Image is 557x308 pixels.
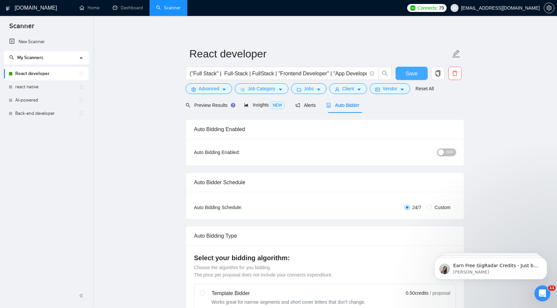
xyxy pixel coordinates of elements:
[9,55,43,60] span: My Scanners
[415,85,434,92] a: Reset All
[400,87,404,92] span: caret-down
[15,80,79,94] a: react native
[189,45,451,62] input: Scanner name...
[544,5,554,11] a: setting
[15,107,79,120] a: Back-end developer
[417,4,437,12] span: Connects:
[222,87,226,92] span: caret-down
[186,83,232,94] button: settingAdvancedcaret-down
[326,103,331,108] span: robot
[79,98,84,103] span: holder
[248,85,275,92] span: Job Category
[410,5,415,11] img: upwork-logo.png
[291,83,327,94] button: folderJobscaret-down
[439,4,444,12] span: 79
[194,120,456,139] div: Auto Bidding Enabled
[79,71,84,76] span: holder
[448,67,462,80] button: delete
[240,87,245,92] span: bars
[431,67,445,80] button: copy
[342,85,354,92] span: Client
[194,226,456,245] div: Auto Bidding Type
[383,85,397,92] span: Vendor
[370,83,410,94] button: idcardVendorcaret-down
[452,49,461,58] span: edit
[4,35,89,48] li: New Scanner
[194,149,281,156] div: Auto Bidding Enabled:
[186,103,190,108] span: search
[335,87,340,92] span: user
[80,5,99,11] a: homeHome
[4,80,89,94] li: react native
[278,87,283,92] span: caret-down
[79,292,86,299] span: double-left
[4,67,89,80] li: React developer
[212,299,365,305] div: Works great for narrow segments and short cover letters that don't change.
[79,84,84,90] span: holder
[449,70,461,76] span: delete
[432,204,453,211] span: Custom
[79,111,84,116] span: holder
[432,70,444,76] span: copy
[244,103,249,107] span: area-chart
[194,173,456,192] div: Auto Bidder Schedule
[544,5,554,11] span: setting
[191,87,196,92] span: setting
[295,103,300,108] span: notification
[6,3,10,14] img: logo
[212,289,365,297] div: Template Bidder
[156,5,181,11] a: searchScanner
[113,5,143,11] a: dashboardDashboard
[452,6,457,10] span: user
[405,69,417,78] span: Save
[4,94,89,107] li: AI-powered
[194,265,333,277] span: Choose the algorithm for you bidding. The price per proposal does not include your connects expen...
[4,21,39,35] span: Scanner
[297,87,301,92] span: folder
[446,149,454,156] span: OFF
[316,87,321,92] span: caret-down
[378,67,392,80] button: search
[379,70,391,76] span: search
[270,102,285,109] span: NEW
[199,85,219,92] span: Advanced
[17,55,43,60] span: My Scanners
[235,83,288,94] button: barsJob Categorycaret-down
[424,244,557,290] iframe: Intercom notifications повідомлення
[410,204,424,211] span: 24/7
[548,285,556,291] span: 11
[430,290,450,296] span: / proposal
[9,35,83,48] a: New Scanner
[370,71,374,76] span: info-circle
[244,102,284,108] span: Insights
[396,67,428,80] button: Save
[15,67,79,80] a: React developer
[329,83,367,94] button: userClientcaret-down
[194,253,456,263] h4: Select your bidding algorithm:
[4,107,89,120] li: Back-end developer
[375,87,380,92] span: idcard
[304,85,314,92] span: Jobs
[186,103,233,108] span: Preview Results
[544,3,554,13] button: setting
[534,285,550,301] iframe: Intercom live chat
[230,102,236,108] div: Tooltip anchor
[194,204,281,211] div: Auto Bidding Schedule:
[357,87,361,92] span: caret-down
[190,69,367,78] input: Search Freelance Jobs...
[15,94,79,107] a: AI-powered
[9,55,14,60] span: search
[406,289,428,297] span: 0.50 credits
[295,103,316,108] span: Alerts
[326,103,359,108] span: Auto Bidder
